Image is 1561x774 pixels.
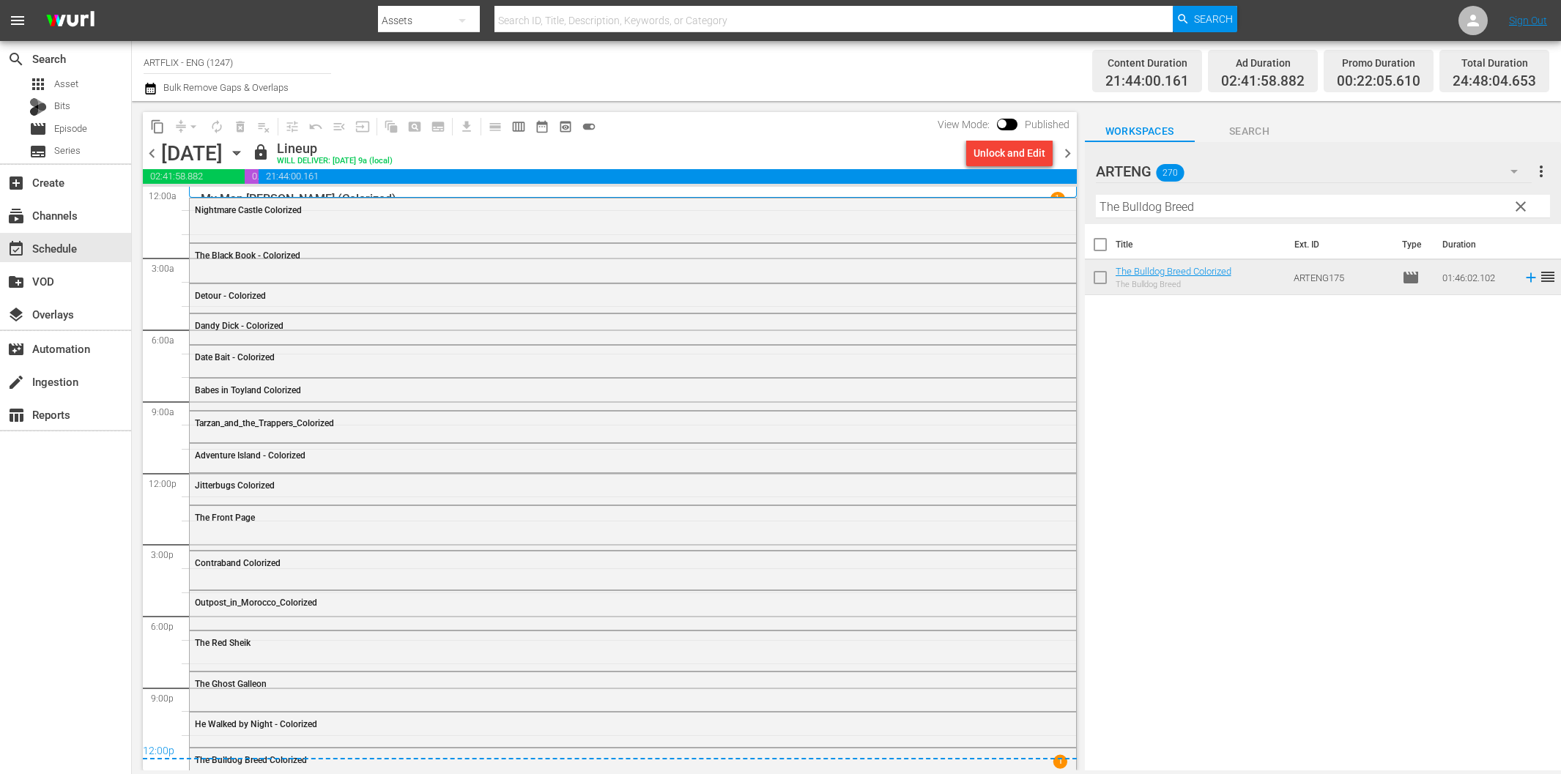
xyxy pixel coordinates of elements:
span: 21:44:00.161 [259,169,1076,184]
div: Promo Duration [1337,53,1420,73]
th: Title [1116,224,1286,265]
span: Refresh All Search Blocks [374,112,403,141]
span: View Mode: [930,119,997,130]
span: The Bulldog Breed Colorized [195,755,307,765]
span: Asset [54,77,78,92]
div: 12:00p [143,745,1077,759]
span: Fill episodes with ad slates [327,115,351,138]
span: Channels [7,207,25,225]
span: Bits [54,99,70,114]
a: The Bulldog Breed Colorized [1116,266,1231,277]
span: The Red Sheik [195,638,251,648]
span: date_range_outlined [535,119,549,134]
svg: Add to Schedule [1523,269,1539,286]
span: Episode [54,122,87,136]
div: Lineup [277,141,393,157]
span: The Ghost Galleon [195,679,267,689]
span: Nightmare Castle Colorized [195,205,302,215]
th: Type [1393,224,1434,265]
span: 1 [1053,754,1067,768]
span: Contraband Colorized [195,558,281,568]
span: View Backup [554,115,577,138]
span: Create Series Block [426,115,450,138]
span: chevron_left [143,144,161,163]
span: VOD [7,273,25,291]
span: Search [1194,6,1233,32]
div: Bits [29,98,47,116]
span: He Walked by Night - Colorized [195,719,317,729]
div: Total Duration [1453,53,1536,73]
div: WILL DELIVER: [DATE] 9a (local) [277,157,393,166]
span: Copy Lineup [146,115,169,138]
span: Published [1017,119,1077,130]
span: Customize Events [275,112,304,141]
span: preview_outlined [558,119,573,134]
span: more_vert [1532,163,1550,180]
td: ARTENG175 [1288,260,1396,295]
span: table_chart [7,406,25,424]
span: Detour - Colorized [195,291,266,301]
span: Toggle to switch from Published to Draft view. [997,119,1007,129]
span: 21:44:00.161 [1105,73,1189,90]
span: content_copy [150,119,165,134]
span: menu [9,12,26,29]
span: toggle_on [582,119,596,134]
p: My Man [PERSON_NAME] (Colorized) [201,192,396,206]
span: 24:48:04.653 [1453,73,1536,90]
button: Search [1173,6,1237,32]
span: Episode [1402,269,1420,286]
span: Search [7,51,25,68]
div: Unlock and Edit [974,140,1045,166]
span: reorder [1539,268,1557,286]
span: create [7,373,25,391]
td: 01:46:02.102 [1436,260,1517,295]
span: layers [7,306,25,324]
img: ans4CAIJ8jUAAAAAAAAAAAAAAAAAAAAAAAAgQb4GAAAAAAAAAAAAAAAAAAAAAAAAJMjXAAAAAAAAAAAAAAAAAAAAAAAAgAT5G... [35,4,105,38]
div: Content Duration [1105,53,1189,73]
span: Adventure Island - Colorized [195,450,305,461]
a: Sign Out [1509,15,1547,26]
span: Jitterbugs Colorized [195,480,275,491]
div: ARTENG [1096,151,1532,192]
span: Bulk Remove Gaps & Overlaps [161,82,289,93]
span: Series [54,144,81,158]
span: Asset [29,75,47,93]
div: [DATE] [161,141,223,165]
span: Create Search Block [403,115,426,138]
span: 02:41:58.882 [1221,73,1305,90]
span: lock [252,144,270,161]
button: Unlock and Edit [966,140,1053,166]
span: 00:22:05.610 [1337,73,1420,90]
button: clear [1508,194,1532,217]
span: Episode [29,120,47,138]
span: 00:22:05.610 [245,169,259,184]
span: event_available [7,240,25,258]
p: 1 [1055,193,1060,204]
span: Download as CSV [450,112,478,141]
span: 02:41:58.882 [143,169,245,184]
span: Month Calendar View [530,115,554,138]
th: Duration [1434,224,1521,265]
span: Search [1195,122,1305,141]
span: clear [1512,198,1530,215]
span: Tarzan_and_the_Trappers_Colorized [195,418,334,428]
span: movie_filter [7,341,25,358]
button: more_vert [1532,154,1550,189]
div: Ad Duration [1221,53,1305,73]
span: calendar_view_week_outlined [511,119,526,134]
span: Day Calendar View [478,112,507,141]
span: chevron_right [1058,144,1077,163]
span: Workspaces [1085,122,1195,141]
span: add_box [7,174,25,192]
span: Date Bait - Colorized [195,352,275,362]
span: Series [29,143,47,160]
span: The Front Page [195,513,255,523]
span: The Black Book - Colorized [195,250,300,261]
th: Ext. ID [1286,224,1393,265]
span: Dandy Dick - Colorized [195,321,283,331]
span: Clear Lineup [252,115,275,138]
div: The Bulldog Breed [1116,280,1231,289]
span: Babes in Toyland Colorized [195,385,301,395]
span: Outpost_in_Morocco_Colorized [195,598,317,608]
